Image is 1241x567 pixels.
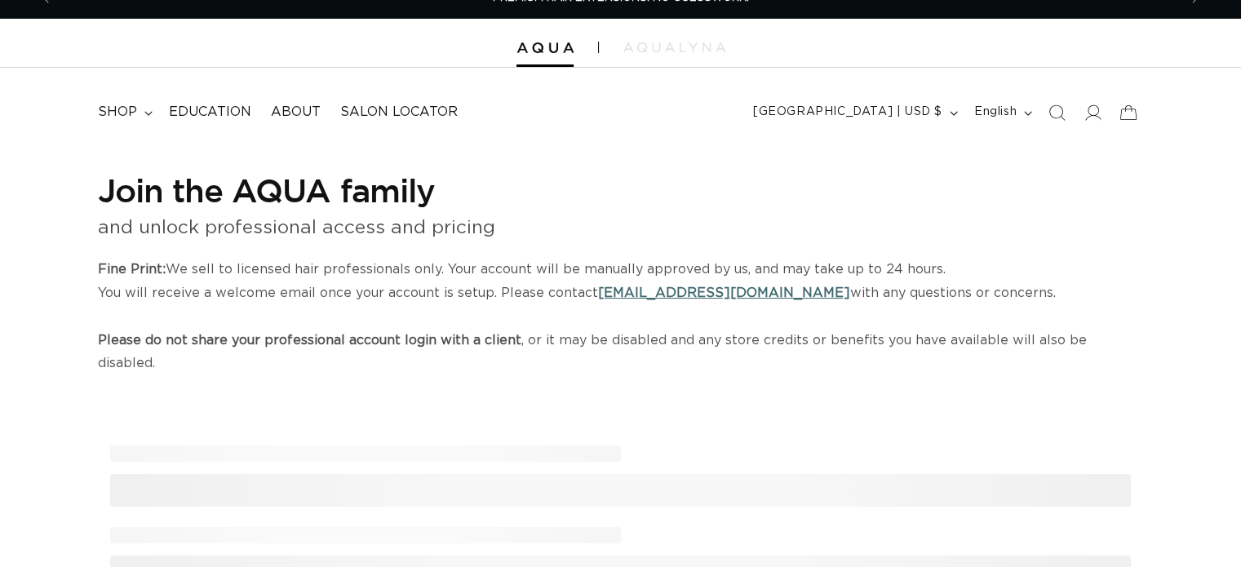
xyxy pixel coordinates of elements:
summary: shop [88,94,159,131]
p: and unlock professional access and pricing [98,211,1143,245]
span: English [974,104,1017,121]
img: aqualyna.com [623,42,725,52]
span: Education [169,104,251,121]
p: We sell to licensed hair professionals only. Your account will be manually approved by us, and ma... [98,258,1143,375]
button: English [964,97,1039,128]
img: Aqua Hair Extensions [516,42,574,54]
strong: Fine Print: [98,263,166,276]
button: [GEOGRAPHIC_DATA] | USD $ [743,97,964,128]
span: Salon Locator [340,104,458,121]
summary: Search [1039,95,1075,131]
a: Education [159,94,261,131]
span: shop [98,104,137,121]
span: [GEOGRAPHIC_DATA] | USD $ [753,104,942,121]
a: [EMAIL_ADDRESS][DOMAIN_NAME] [598,286,850,299]
h1: Join the AQUA family [98,169,1143,211]
a: Salon Locator [330,94,468,131]
span: About [271,104,321,121]
a: About [261,94,330,131]
strong: Please do not share your professional account login with a client [98,334,521,347]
